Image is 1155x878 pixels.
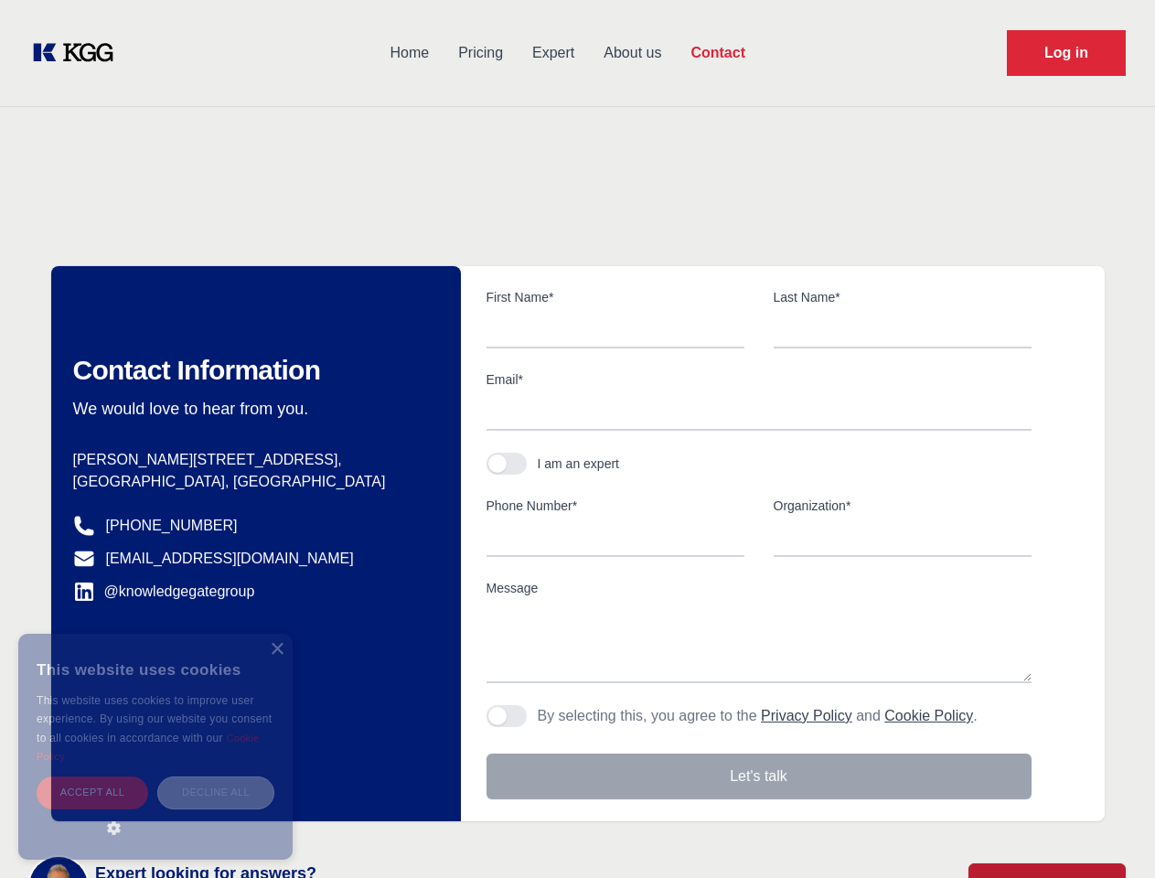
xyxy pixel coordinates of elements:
[73,449,432,471] p: [PERSON_NAME][STREET_ADDRESS],
[37,694,272,744] span: This website uses cookies to improve user experience. By using our website you consent to all coo...
[1007,30,1126,76] a: Request Demo
[761,708,852,723] a: Privacy Policy
[487,288,744,306] label: First Name*
[37,733,260,762] a: Cookie Policy
[518,29,589,77] a: Expert
[884,708,973,723] a: Cookie Policy
[106,548,354,570] a: [EMAIL_ADDRESS][DOMAIN_NAME]
[487,579,1032,597] label: Message
[487,754,1032,799] button: Let's talk
[538,705,978,727] p: By selecting this, you agree to the and .
[774,288,1032,306] label: Last Name*
[106,515,238,537] a: [PHONE_NUMBER]
[1064,790,1155,878] iframe: Chat Widget
[270,643,283,657] div: Close
[375,29,444,77] a: Home
[73,354,432,387] h2: Contact Information
[487,497,744,515] label: Phone Number*
[37,648,274,691] div: This website uses cookies
[73,471,432,493] p: [GEOGRAPHIC_DATA], [GEOGRAPHIC_DATA]
[29,38,128,68] a: KOL Knowledge Platform: Talk to Key External Experts (KEE)
[676,29,760,77] a: Contact
[73,581,255,603] a: @knowledgegategroup
[157,776,274,808] div: Decline all
[538,455,620,473] div: I am an expert
[37,776,148,808] div: Accept all
[444,29,518,77] a: Pricing
[487,370,1032,389] label: Email*
[589,29,676,77] a: About us
[73,398,432,420] p: We would love to hear from you.
[774,497,1032,515] label: Organization*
